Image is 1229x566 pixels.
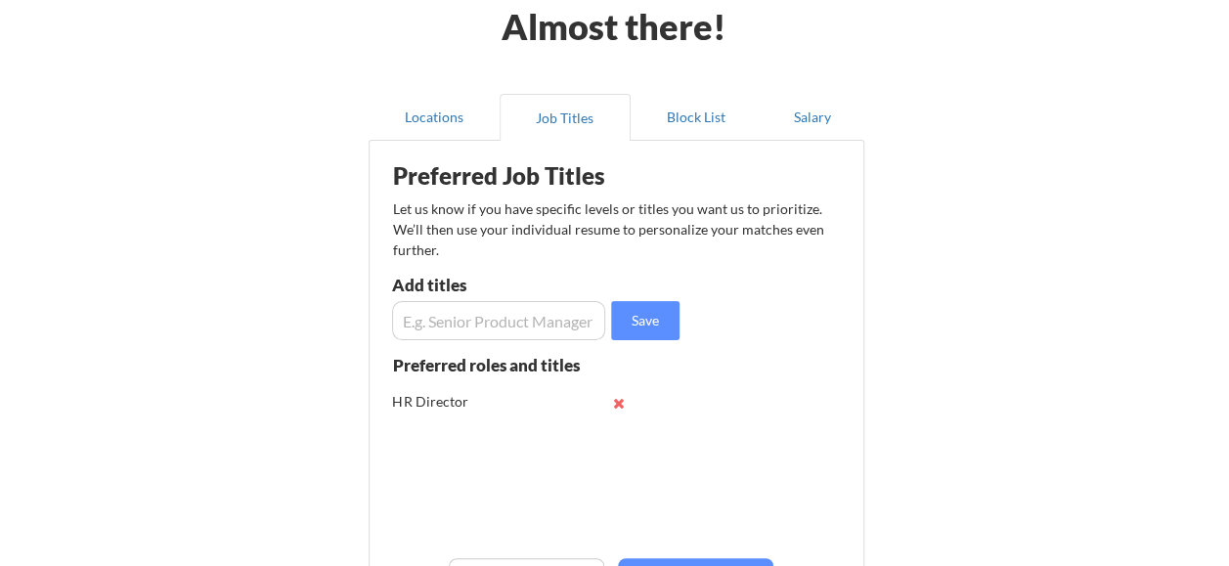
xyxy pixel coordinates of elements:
div: Preferred Job Titles [393,164,640,188]
button: Salary [762,94,864,141]
button: Save [611,301,680,340]
button: Job Titles [500,94,631,141]
div: Add titles [392,277,600,293]
input: E.g. Senior Product Manager [392,301,606,340]
div: Let us know if you have specific levels or titles you want us to prioritize. We’ll then use your ... [393,198,827,260]
div: Almost there! [477,9,750,44]
div: HR Director [393,392,521,412]
div: Preferred roles and titles [393,357,605,373]
button: Locations [369,94,500,141]
button: Block List [631,94,762,141]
